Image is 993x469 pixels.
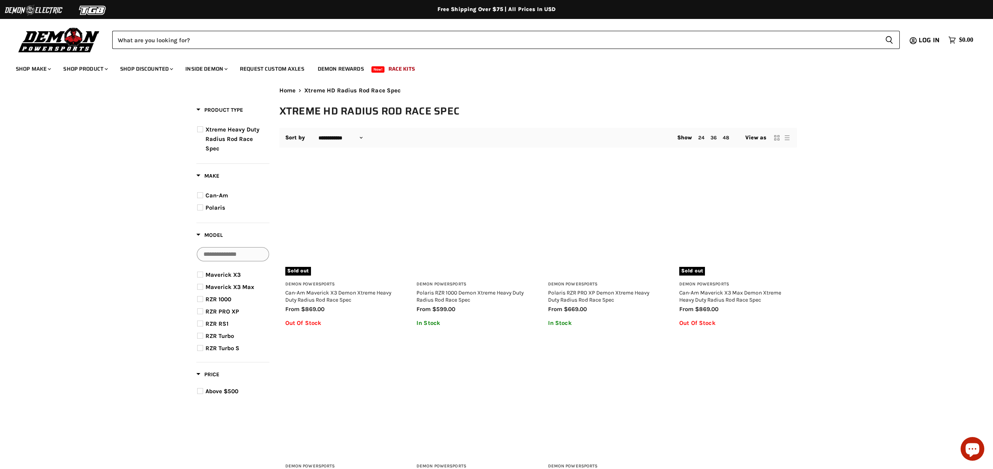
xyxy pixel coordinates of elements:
[196,107,243,113] span: Product Type
[301,306,324,313] span: $869.00
[196,172,219,182] button: Filter by Make
[205,204,225,211] span: Polaris
[679,164,791,276] a: Can-Am Maverick X3 Max Demon Xtreme Heavy Duty Radius Rod Race SpecSold out
[416,346,528,458] a: Polaris RZR RS1 Demon Xtreme Heavy Duty Radius Rod Race Spec
[879,31,900,49] button: Search
[112,31,900,49] form: Product
[304,87,401,94] span: Xtreme HD Radius Rod Race Spec
[279,128,797,148] nav: Collection utilities
[959,36,973,44] span: $0.00
[416,289,524,303] a: Polaris RZR 1000 Demon Xtreme Heavy Duty Radius Rod Race Spec
[548,281,660,287] h3: Demon Powersports
[285,306,300,313] span: from
[205,320,228,327] span: RZR RS1
[234,61,310,77] a: Request Custom Axles
[783,134,791,142] button: list view
[196,106,243,116] button: Filter by Product Type
[57,61,113,77] a: Shop Product
[745,135,767,141] span: View as
[944,34,977,46] a: $0.00
[773,134,781,142] button: grid view
[285,346,397,458] a: Polaris RZR Turbo Demon Xtreme Heavy Duty Radius Rod Race Spec
[548,289,649,303] a: Polaris RZR PRO XP Demon Xtreme Heavy Duty Radius Rod Race Spec
[285,320,397,326] p: Out Of Stock
[112,31,879,49] input: Search
[196,232,223,238] span: Model
[548,320,660,326] p: In Stock
[432,306,455,313] span: $599.00
[63,3,122,18] img: TGB Logo 2
[548,306,562,313] span: from
[695,306,718,313] span: $869.00
[197,247,269,261] input: Search Options
[196,173,219,179] span: Make
[205,271,241,278] span: Maverick X3
[416,306,431,313] span: from
[679,289,781,303] a: Can-Am Maverick X3 Max Demon Xtreme Heavy Duty Radius Rod Race Spec
[205,388,238,395] span: Above $500
[279,87,296,94] a: Home
[205,308,239,315] span: RZR PRO XP
[679,320,791,326] p: Out Of Stock
[196,371,219,381] button: Filter by Price
[285,267,311,276] span: Sold out
[4,3,63,18] img: Demon Electric Logo 2
[679,281,791,287] h3: Demon Powersports
[196,371,219,378] span: Price
[10,61,56,77] a: Shop Make
[915,37,944,44] a: Log in
[205,283,254,291] span: Maverick X3 Max
[416,320,528,326] p: In Stock
[114,61,178,77] a: Shop Discounted
[548,346,660,458] a: Polaris RZR Turbo S Demon Xtreme Heavy Duty Radius Rod Race Spec
[285,289,391,303] a: Can-Am Maverick X3 Demon Xtreme Heavy Duty Radius Rod Race Spec
[710,135,717,141] a: 36
[279,105,797,118] h1: Xtreme HD Radius Rod Race Spec
[698,135,705,141] a: 24
[679,306,693,313] span: from
[285,281,397,287] h3: Demon Powersports
[279,87,797,94] nav: Breadcrumbs
[371,66,385,73] span: New!
[723,135,729,141] a: 48
[416,164,528,276] a: Polaris RZR 1000 Demon Xtreme Heavy Duty Radius Rod Race Spec
[677,134,692,141] span: Show
[564,306,587,313] span: $669.00
[205,296,231,303] span: RZR 1000
[16,26,102,54] img: Demon Powersports
[205,126,260,152] span: Xtreme Heavy Duty Radius Rod Race Spec
[416,281,528,287] h3: Demon Powersports
[958,437,987,463] inbox-online-store-chat: Shopify online store chat
[285,164,397,276] a: Can-Am Maverick X3 Demon Xtreme Heavy Duty Radius Rod Race SpecSold out
[383,61,421,77] a: Race Kits
[196,106,269,406] div: Product filter
[205,345,239,352] span: RZR Turbo S
[548,164,660,276] a: Polaris RZR PRO XP Demon Xtreme Heavy Duty Radius Rod Race Spec
[10,58,971,77] ul: Main menu
[181,6,813,13] div: Free Shipping Over $75 | All Prices In USD
[179,61,232,77] a: Inside Demon
[205,332,234,340] span: RZR Turbo
[919,35,940,45] span: Log in
[312,61,370,77] a: Demon Rewards
[679,267,705,276] span: Sold out
[285,135,305,141] label: Sort by
[196,231,223,241] button: Filter by Model
[205,192,228,199] span: Can-Am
